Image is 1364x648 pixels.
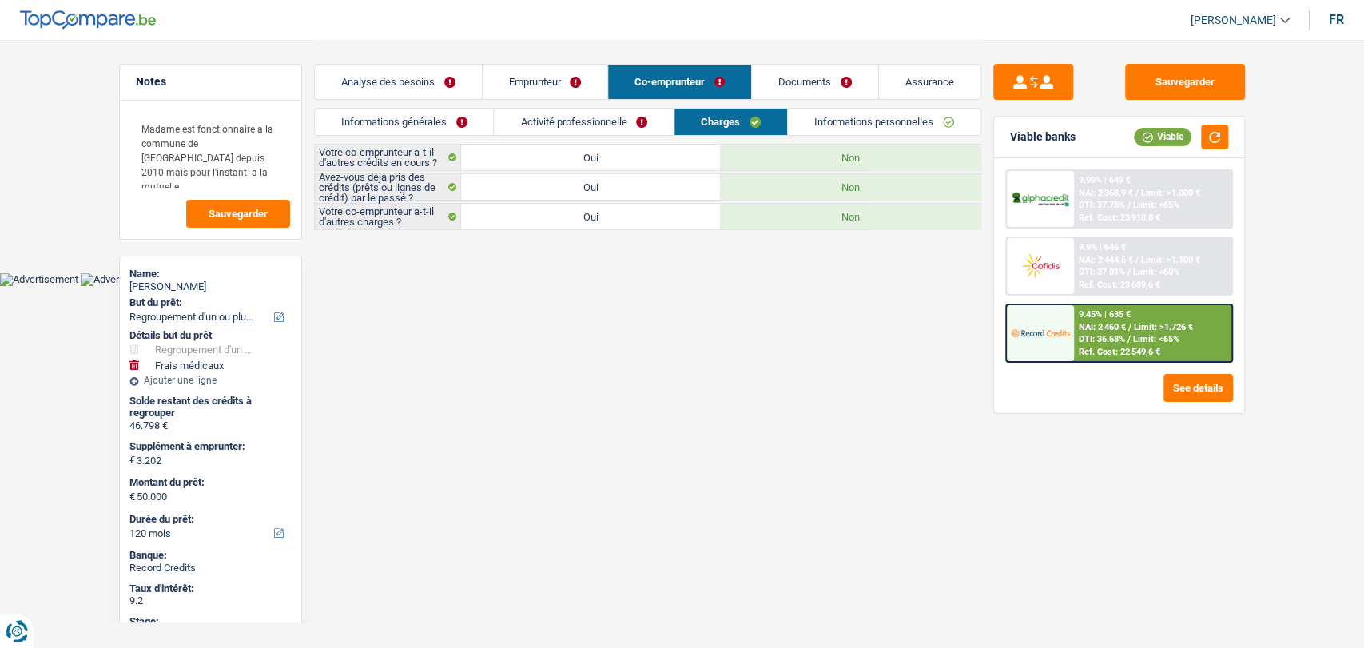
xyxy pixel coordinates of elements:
div: 46.798 € [129,419,292,432]
div: 9.45% | 635 € [1079,309,1131,320]
button: Sauvegarder [1125,64,1245,100]
label: Non [721,204,980,229]
div: Viable [1134,128,1191,145]
a: Analyse des besoins [315,65,482,99]
label: But du prêt: [129,296,288,309]
div: 9.2 [129,594,292,607]
img: Cofidis [1011,251,1070,280]
label: Avez-vous déjà pris des crédits (prêts ou lignes de crédit) par le passé ? [315,174,461,200]
span: € [129,491,135,503]
a: Activité professionnelle [494,109,674,135]
div: Ajouter une ligne [129,375,292,386]
span: / [1127,267,1131,277]
a: Informations personnelles [788,109,980,135]
span: Limit: <65% [1133,334,1179,344]
img: TopCompare Logo [20,10,156,30]
img: Advertisement [81,273,159,286]
label: Oui [461,174,721,200]
a: Charges [674,109,787,135]
span: Sauvegarder [209,209,268,219]
a: [PERSON_NAME] [1178,7,1290,34]
div: Ref. Cost: 23 689,6 € [1079,280,1160,290]
div: Record Credits [129,562,292,574]
label: Supplément à emprunter: [129,440,288,453]
div: Ref. Cost: 22 549,6 € [1079,347,1160,357]
div: Name: [129,268,292,280]
div: Banque: [129,549,292,562]
div: 9.9% | 646 € [1079,242,1126,252]
a: Documents [752,65,878,99]
span: NAI: 2 368,9 € [1079,188,1133,198]
button: Sauvegarder [186,200,290,228]
div: Détails but du prêt [129,329,292,342]
span: [PERSON_NAME] [1191,14,1276,27]
label: Durée du prêt: [129,513,288,526]
span: / [1127,334,1131,344]
img: AlphaCredit [1011,190,1070,209]
label: Votre co-emprunteur a-t-il d'autres crédits en cours ? [315,145,461,170]
span: Limit: <65% [1133,200,1179,210]
span: Limit: >1.000 € [1141,188,1200,198]
div: Ref. Cost: 23 918,8 € [1079,213,1160,223]
label: Non [721,145,980,170]
div: Viable banks [1010,130,1076,144]
a: Assurance [879,65,980,99]
span: € [129,454,135,467]
h5: Notes [136,75,285,89]
span: DTI: 37.78% [1079,200,1125,210]
span: / [1127,200,1131,210]
div: [PERSON_NAME] [129,280,292,293]
div: Taux d'intérêt: [129,582,292,595]
a: Informations générales [315,109,494,135]
span: DTI: 36.68% [1079,334,1125,344]
label: Votre co-emprunteur a-t-il d'autres charges ? [315,204,461,229]
span: / [1135,188,1139,198]
span: Limit: >1.726 € [1134,322,1193,332]
span: / [1135,255,1139,265]
div: fr [1329,12,1344,27]
span: NAI: 2 460 € [1079,322,1126,332]
span: / [1128,322,1131,332]
div: Stage: [129,615,292,628]
label: Oui [461,204,721,229]
div: 9.99% | 649 € [1079,175,1131,185]
label: Montant du prêt: [129,476,288,489]
label: Non [721,174,980,200]
a: Co-emprunteur [608,65,751,99]
span: Limit: <60% [1133,267,1179,277]
a: Emprunteur [483,65,608,99]
label: Oui [461,145,721,170]
img: Record Credits [1011,318,1070,348]
span: NAI: 2 444,6 € [1079,255,1133,265]
span: Limit: >1.100 € [1141,255,1200,265]
div: Solde restant des crédits à regrouper [129,395,292,419]
span: DTI: 37.01% [1079,267,1125,277]
button: See details [1163,374,1233,402]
